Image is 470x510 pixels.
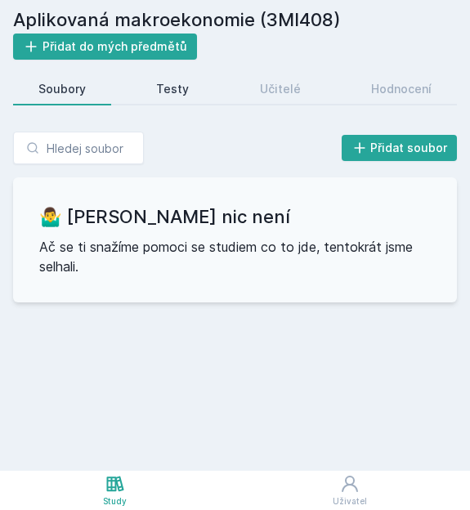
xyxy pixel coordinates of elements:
h3: 🤷‍♂️ [PERSON_NAME] nic není [39,204,431,230]
div: Uživatel [333,495,367,508]
p: Ač se ti snažíme pomoci se studiem co to jde, tentokrát jsme selhali. [39,237,431,276]
h2: Aplikovaná makroekonomie (3MI408) [13,7,457,34]
a: Učitelé [235,73,326,105]
div: Study [103,495,127,508]
a: Testy [131,73,214,105]
a: Hodnocení [346,73,457,105]
div: Hodnocení [371,81,432,97]
button: Přidat do mých předmětů [13,34,197,60]
a: Soubory [13,73,111,105]
a: Uživatel [230,471,470,510]
div: Soubory [38,81,86,97]
button: Přidat soubor [342,135,458,161]
div: Učitelé [260,81,301,97]
div: Testy [156,81,189,97]
input: Hledej soubor [13,132,144,164]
